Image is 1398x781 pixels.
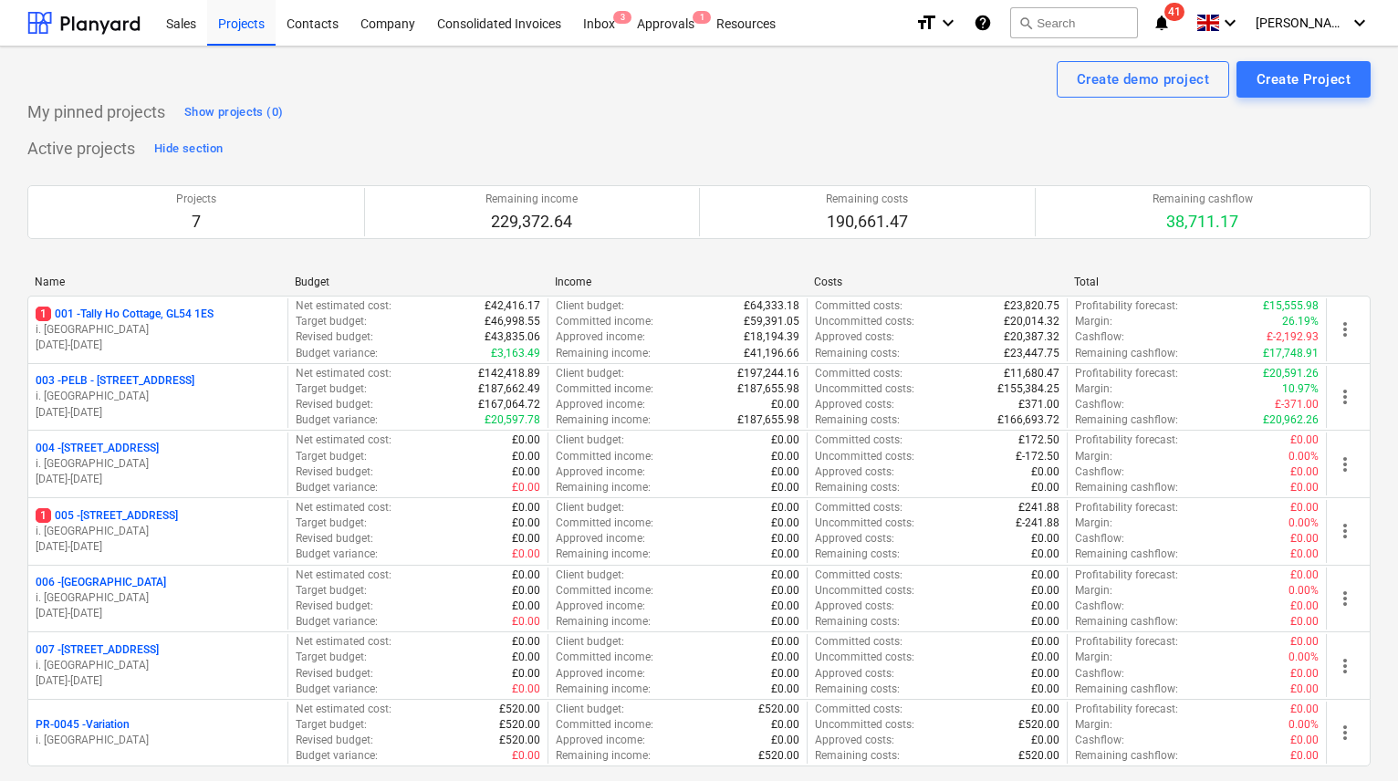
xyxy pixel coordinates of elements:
[815,650,914,665] p: Uncommitted costs :
[296,432,391,448] p: Net estimated cost :
[1290,568,1319,583] p: £0.00
[815,449,914,464] p: Uncommitted costs :
[36,508,280,555] div: 1005 -[STREET_ADDRESS]i. [GEOGRAPHIC_DATA][DATE]-[DATE]
[1010,7,1138,38] button: Search
[613,11,631,24] span: 3
[1004,346,1059,361] p: £23,447.75
[1031,682,1059,697] p: £0.00
[1075,515,1112,531] p: Margin :
[1290,500,1319,515] p: £0.00
[556,583,653,599] p: Committed income :
[1018,717,1059,733] p: £520.00
[512,599,540,614] p: £0.00
[485,192,578,207] p: Remaining income
[815,666,894,682] p: Approved costs :
[1016,515,1059,531] p: £-241.88
[1153,192,1253,207] p: Remaining cashflow
[296,634,391,650] p: Net estimated cost :
[512,464,540,480] p: £0.00
[974,12,992,34] i: Knowledge base
[915,12,937,34] i: format_size
[1290,614,1319,630] p: £0.00
[771,666,799,682] p: £0.00
[556,500,624,515] p: Client budget :
[1075,531,1124,547] p: Cashflow :
[1288,515,1319,531] p: 0.00%
[815,464,894,480] p: Approved costs :
[499,702,540,717] p: £520.00
[1334,453,1356,475] span: more_vert
[512,666,540,682] p: £0.00
[771,500,799,515] p: £0.00
[1263,346,1319,361] p: £17,748.91
[1018,432,1059,448] p: £172.50
[815,515,914,531] p: Uncommitted costs :
[744,314,799,329] p: £59,391.05
[937,12,959,34] i: keyboard_arrow_down
[815,702,902,717] p: Committed costs :
[512,432,540,448] p: £0.00
[296,381,367,397] p: Target budget :
[512,500,540,515] p: £0.00
[485,314,540,329] p: £46,998.55
[296,298,391,314] p: Net estimated cost :
[512,614,540,630] p: £0.00
[1018,500,1059,515] p: £241.88
[556,314,653,329] p: Committed income :
[1288,650,1319,665] p: 0.00%
[556,531,645,547] p: Approved income :
[815,346,900,361] p: Remaining costs :
[771,568,799,583] p: £0.00
[1077,68,1209,91] div: Create demo project
[737,412,799,428] p: £187,655.98
[499,733,540,748] p: £520.00
[1263,366,1319,381] p: £20,591.26
[1075,480,1178,495] p: Remaining cashflow :
[1057,61,1229,98] button: Create demo project
[36,456,280,472] p: i. [GEOGRAPHIC_DATA]
[744,346,799,361] p: £41,196.66
[815,397,894,412] p: Approved costs :
[296,314,367,329] p: Target budget :
[296,500,391,515] p: Net estimated cost :
[1075,412,1178,428] p: Remaining cashflow :
[1075,614,1178,630] p: Remaining cashflow :
[296,702,391,717] p: Net estimated cost :
[1075,717,1112,733] p: Margin :
[771,599,799,614] p: £0.00
[36,642,280,689] div: 007 -[STREET_ADDRESS]i. [GEOGRAPHIC_DATA][DATE]-[DATE]
[556,346,651,361] p: Remaining income :
[815,599,894,614] p: Approved costs :
[1075,650,1112,665] p: Margin :
[1018,397,1059,412] p: £371.00
[1334,588,1356,609] span: more_vert
[296,346,378,361] p: Budget variance :
[771,480,799,495] p: £0.00
[556,599,645,614] p: Approved income :
[512,748,540,764] p: £0.00
[1290,634,1319,650] p: £0.00
[1004,366,1059,381] p: £11,680.47
[815,717,914,733] p: Uncommitted costs :
[1075,432,1178,448] p: Profitability forecast :
[1153,12,1171,34] i: notifications
[556,397,645,412] p: Approved income :
[1016,449,1059,464] p: £-172.50
[1275,397,1319,412] p: £-371.00
[815,500,902,515] p: Committed costs :
[1290,547,1319,562] p: £0.00
[296,748,378,764] p: Budget variance :
[737,366,799,381] p: £197,244.16
[1075,666,1124,682] p: Cashflow :
[296,449,367,464] p: Target budget :
[491,346,540,361] p: £3,163.49
[1075,366,1178,381] p: Profitability forecast :
[815,568,902,583] p: Committed costs :
[1075,568,1178,583] p: Profitability forecast :
[1263,412,1319,428] p: £20,962.26
[1031,733,1059,748] p: £0.00
[150,134,227,163] button: Hide section
[556,298,624,314] p: Client budget :
[36,441,280,487] div: 004 -[STREET_ADDRESS]i. [GEOGRAPHIC_DATA][DATE]-[DATE]
[693,11,711,24] span: 1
